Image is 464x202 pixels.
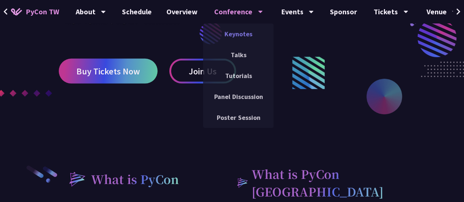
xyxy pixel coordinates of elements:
[26,6,59,17] span: PyCon TW
[169,59,236,84] a: Join Us
[203,67,274,84] a: Tutorials
[203,109,274,126] a: Poster Session
[11,8,22,15] img: Home icon of PyCon TW 2025
[203,25,274,43] a: Keynotes
[62,165,91,193] img: heading-bullet
[189,67,217,76] span: Join Us
[203,46,274,63] a: Talks
[203,88,274,105] a: Panel Discussion
[76,67,140,76] span: Buy Tickets Now
[4,3,66,21] a: PyCon TW
[252,165,402,200] h2: What is PyCon [GEOGRAPHIC_DATA]
[232,173,252,192] img: heading-bullet
[59,59,158,84] a: Buy Tickets Now
[91,170,179,188] h2: What is PyCon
